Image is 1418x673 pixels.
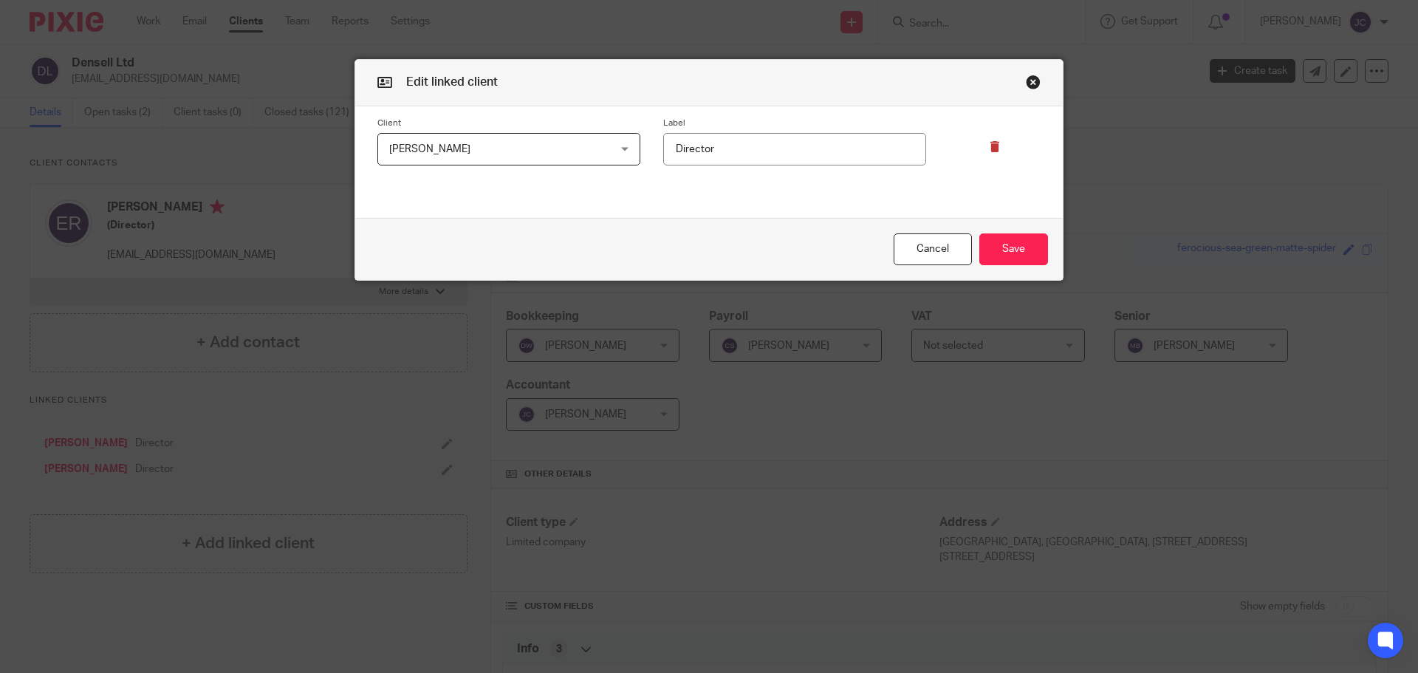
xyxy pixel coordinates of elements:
input: Relation label, e.g. group company [663,133,926,166]
button: Save [979,233,1048,265]
button: Cancel [894,233,972,265]
label: Label [663,117,926,129]
span: Edit linked client [406,76,498,88]
span: [PERSON_NAME] [389,144,470,154]
label: Client [377,117,640,129]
